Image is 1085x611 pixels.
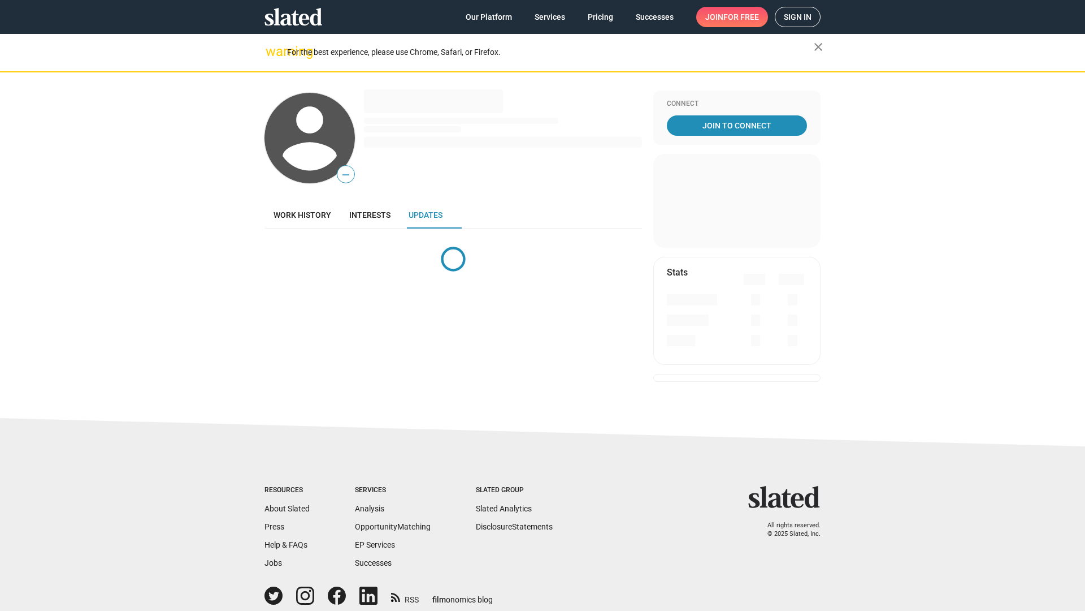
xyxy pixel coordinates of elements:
span: Work history [274,210,331,220]
a: About Slated [264,504,310,513]
div: Connect [667,100,807,109]
a: Press [264,522,284,531]
mat-icon: close [811,40,825,54]
span: Pricing [588,7,613,27]
mat-icon: warning [266,45,279,58]
a: Slated Analytics [476,504,532,513]
a: EP Services [355,540,395,549]
a: Work history [264,201,340,229]
a: Pricing [579,7,622,27]
a: Join To Connect [667,115,807,136]
a: OpportunityMatching [355,522,431,531]
p: All rights reserved. © 2025 Slated, Inc. [756,522,821,538]
span: film [432,595,446,604]
span: for free [723,7,759,27]
div: For the best experience, please use Chrome, Safari, or Firefox. [287,45,814,60]
span: Join [705,7,759,27]
a: Analysis [355,504,384,513]
span: Interests [349,210,390,220]
a: Our Platform [457,7,521,27]
span: Services [535,7,565,27]
a: Successes [355,558,392,567]
span: — [337,167,354,182]
a: RSS [391,588,419,605]
a: Services [526,7,574,27]
a: Sign in [775,7,821,27]
div: Services [355,486,431,495]
span: Join To Connect [669,115,805,136]
a: Updates [400,201,452,229]
a: DisclosureStatements [476,522,553,531]
mat-card-title: Stats [667,266,688,278]
span: Successes [636,7,674,27]
a: filmonomics blog [432,586,493,605]
a: Interests [340,201,400,229]
div: Slated Group [476,486,553,495]
div: Resources [264,486,310,495]
span: Updates [409,210,442,220]
span: Sign in [784,7,811,27]
a: Successes [627,7,683,27]
span: Our Platform [466,7,512,27]
a: Joinfor free [696,7,768,27]
a: Help & FAQs [264,540,307,549]
a: Jobs [264,558,282,567]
